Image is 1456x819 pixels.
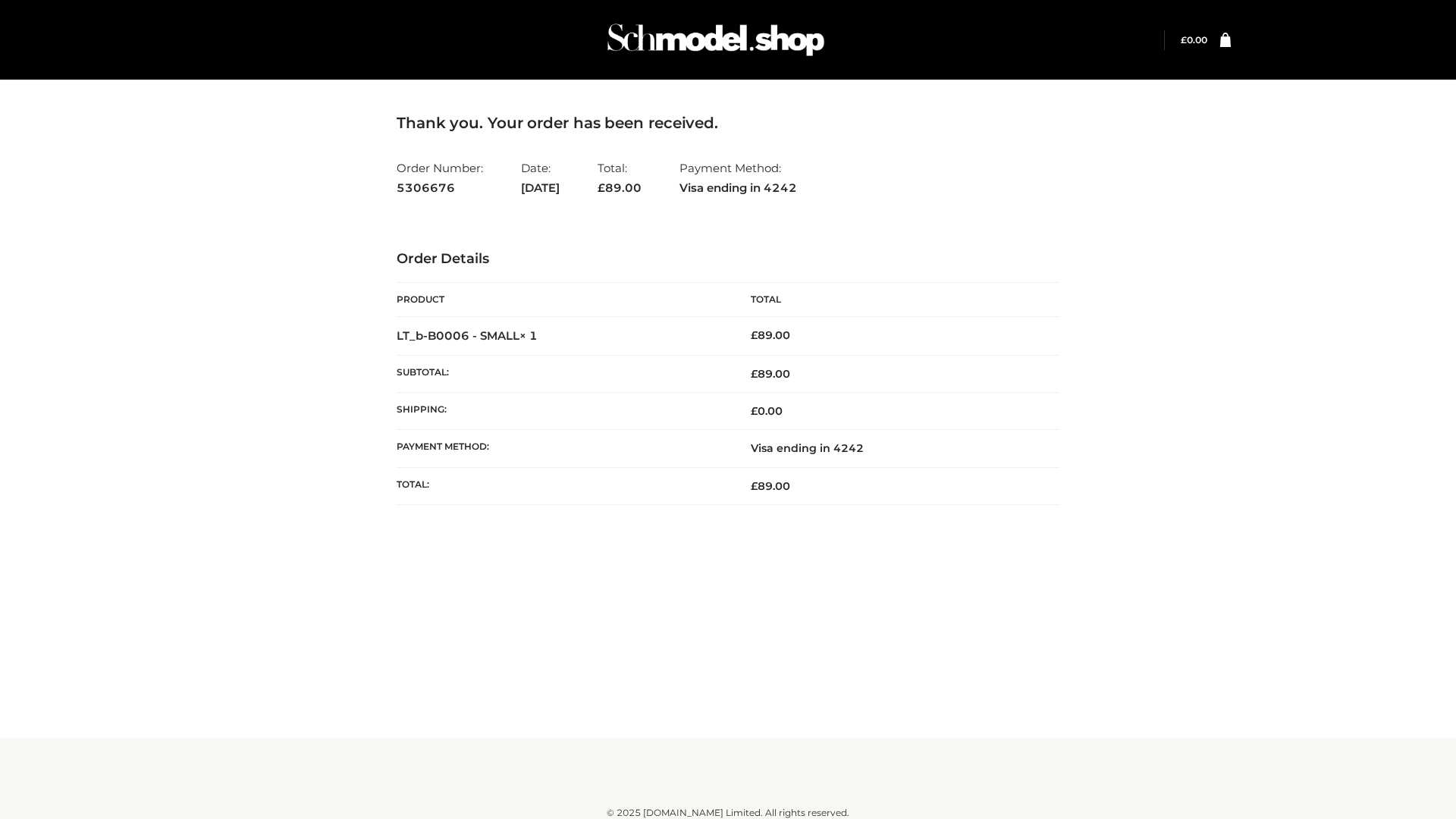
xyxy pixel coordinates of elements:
[751,328,758,342] span: £
[602,10,830,70] img: Schmodel Admin 964
[397,355,728,392] th: Subtotal:
[397,114,1059,132] h3: Thank you. Your order has been received.
[751,328,790,342] bdi: 89.00
[397,155,483,201] li: Order Number:
[1181,34,1207,45] a: £0.00
[397,178,483,198] strong: 5306676
[679,155,797,201] li: Payment Method:
[679,178,797,198] strong: Visa ending in 4242
[751,479,758,493] span: £
[1181,34,1207,45] bdi: 0.00
[728,430,1059,467] td: Visa ending in 4242
[728,283,1059,317] th: Total
[751,367,790,381] span: 89.00
[598,155,642,201] li: Total:
[751,404,758,418] span: £
[397,251,1059,268] h3: Order Details
[598,180,605,195] span: £
[521,155,560,201] li: Date:
[397,393,728,430] th: Shipping:
[751,404,783,418] bdi: 0.00
[397,283,728,317] th: Product
[751,367,758,381] span: £
[519,328,538,343] strong: × 1
[397,467,728,504] th: Total:
[1181,34,1187,45] span: £
[397,328,538,343] strong: LT_b-B0006 - SMALL
[751,479,790,493] span: 89.00
[598,180,642,195] span: 89.00
[521,178,560,198] strong: [DATE]
[397,430,728,467] th: Payment method:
